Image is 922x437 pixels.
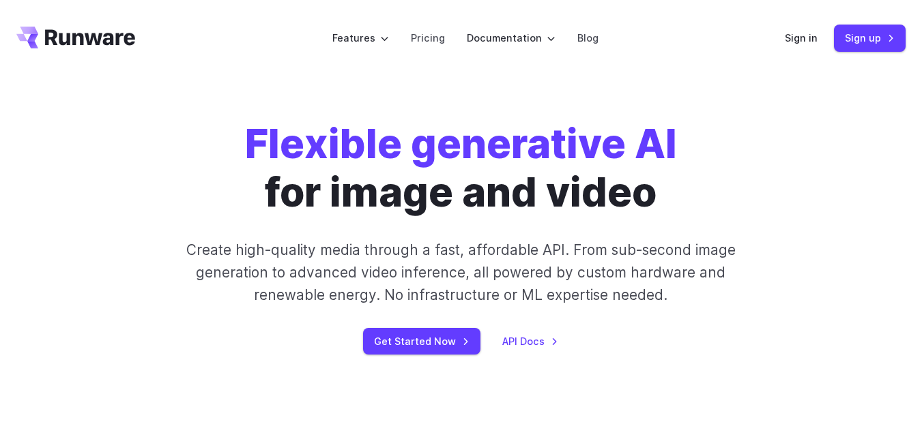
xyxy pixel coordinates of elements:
a: Pricing [411,30,445,46]
label: Documentation [467,30,556,46]
strong: Flexible generative AI [245,119,677,168]
a: Get Started Now [363,328,480,355]
h1: for image and video [245,120,677,217]
a: Go to / [16,27,135,48]
a: API Docs [502,333,558,349]
p: Create high-quality media through a fast, affordable API. From sub-second image generation to adv... [177,239,746,307]
a: Sign up [834,25,906,51]
a: Sign in [785,30,818,46]
label: Features [332,30,389,46]
a: Blog [577,30,599,46]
